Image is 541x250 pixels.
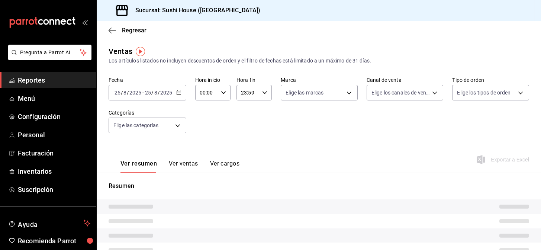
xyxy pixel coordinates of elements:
button: Pregunta a Parrot AI [8,45,91,60]
label: Tipo de orden [452,77,529,83]
label: Hora inicio [195,77,231,83]
button: Regresar [109,27,146,34]
span: Elige las categorías [113,122,159,129]
div: Ventas [109,46,132,57]
span: Configuración [18,112,90,122]
label: Canal de venta [367,77,444,83]
label: Hora fin [236,77,272,83]
span: / [158,90,160,96]
span: Elige las marcas [286,89,323,96]
div: Los artículos listados no incluyen descuentos de orden y el filtro de fechas está limitado a un m... [109,57,529,65]
h3: Sucursal: Sushi House ([GEOGRAPHIC_DATA]) [129,6,260,15]
button: Ver cargos [210,160,240,173]
button: Ver resumen [120,160,157,173]
label: Marca [281,77,358,83]
span: Facturación [18,148,90,158]
span: Pregunta a Parrot AI [20,49,80,57]
span: / [127,90,129,96]
label: Fecha [109,77,186,83]
span: Personal [18,130,90,140]
label: Categorías [109,110,186,115]
span: Ayuda [18,219,81,228]
span: Elige los tipos de orden [457,89,511,96]
input: -- [114,90,121,96]
input: ---- [160,90,173,96]
span: - [142,90,144,96]
p: Resumen [109,182,529,190]
input: -- [123,90,127,96]
img: Tooltip marker [136,47,145,56]
span: / [121,90,123,96]
input: -- [154,90,158,96]
span: Elige los canales de venta [371,89,430,96]
button: Ver ventas [169,160,198,173]
div: navigation tabs [120,160,239,173]
span: Inventarios [18,166,90,176]
span: / [151,90,154,96]
span: Suscripción [18,185,90,195]
span: Recomienda Parrot [18,236,90,246]
button: open_drawer_menu [82,19,88,25]
input: ---- [129,90,142,96]
input: -- [145,90,151,96]
span: Regresar [122,27,146,34]
a: Pregunta a Parrot AI [5,54,91,62]
span: Reportes [18,75,90,85]
span: Menú [18,93,90,103]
